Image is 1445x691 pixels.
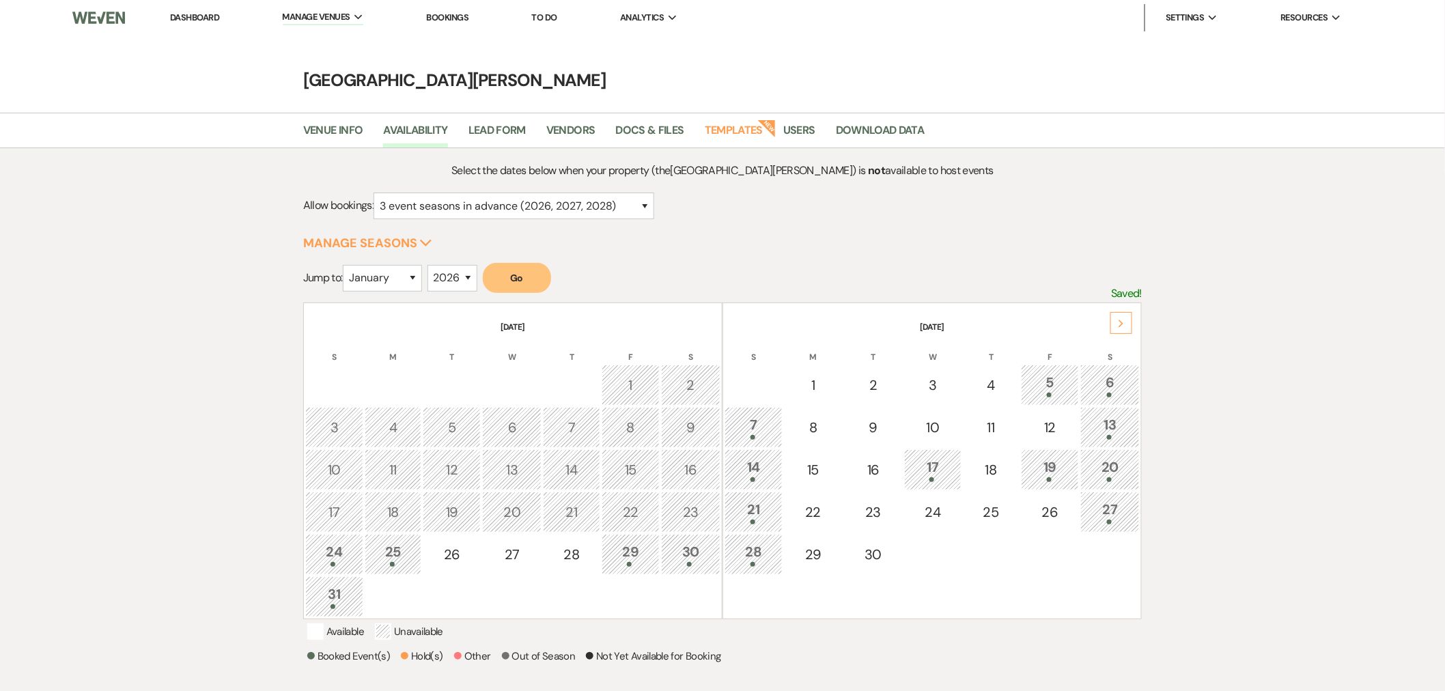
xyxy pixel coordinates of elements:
[784,335,842,363] th: M
[550,417,592,438] div: 7
[303,122,363,147] a: Venue Info
[408,162,1037,180] p: Select the dates below when your property (the [GEOGRAPHIC_DATA][PERSON_NAME] ) is available to h...
[430,502,473,522] div: 19
[669,460,713,480] div: 16
[851,544,895,565] div: 30
[1028,372,1071,397] div: 5
[669,502,713,522] div: 23
[851,460,895,480] div: 16
[490,460,534,480] div: 13
[609,502,652,522] div: 22
[401,648,443,664] p: Hold(s)
[283,10,350,24] span: Manage Venues
[430,460,473,480] div: 12
[305,335,363,363] th: S
[586,648,720,664] p: Not Yet Available for Booking
[836,122,925,147] a: Download Data
[543,335,600,363] th: T
[430,544,473,565] div: 26
[490,417,534,438] div: 6
[732,541,775,567] div: 28
[1088,499,1132,524] div: 27
[732,457,775,482] div: 14
[231,68,1214,92] h4: [GEOGRAPHIC_DATA][PERSON_NAME]
[783,122,815,147] a: Users
[303,237,432,249] button: Manage Seasons
[307,623,364,640] p: Available
[851,417,895,438] div: 9
[851,502,895,522] div: 23
[843,335,903,363] th: T
[372,460,414,480] div: 11
[970,502,1012,522] div: 25
[483,263,551,293] button: Go
[72,3,125,32] img: Weven Logo
[170,12,219,23] a: Dashboard
[669,417,713,438] div: 9
[313,541,356,567] div: 24
[303,270,343,285] span: Jump to:
[912,375,953,395] div: 3
[305,305,720,333] th: [DATE]
[904,335,961,363] th: W
[307,648,390,664] p: Booked Event(s)
[669,541,713,567] div: 30
[970,375,1012,395] div: 4
[1028,457,1071,482] div: 19
[490,502,534,522] div: 20
[365,335,421,363] th: M
[791,460,834,480] div: 15
[313,502,356,522] div: 17
[1028,502,1071,522] div: 26
[1088,414,1132,440] div: 13
[791,502,834,522] div: 22
[791,417,834,438] div: 8
[313,417,356,438] div: 3
[423,335,481,363] th: T
[912,502,953,522] div: 24
[757,118,776,137] strong: New
[912,417,953,438] div: 10
[970,417,1012,438] div: 11
[550,544,592,565] div: 28
[620,11,664,25] span: Analytics
[851,375,895,395] div: 2
[616,122,684,147] a: Docs & Files
[313,460,356,480] div: 10
[1111,285,1142,302] p: Saved!
[532,12,557,23] a: To Do
[609,460,652,480] div: 15
[1021,335,1079,363] th: F
[609,417,652,438] div: 8
[609,375,652,395] div: 1
[546,122,595,147] a: Vendors
[372,541,414,567] div: 25
[1166,11,1205,25] span: Settings
[490,544,534,565] div: 27
[661,335,720,363] th: S
[1080,335,1140,363] th: S
[383,122,447,147] a: Availability
[725,335,783,363] th: S
[791,375,834,395] div: 1
[912,457,953,482] div: 17
[868,163,885,178] strong: not
[1028,417,1071,438] div: 12
[791,544,834,565] div: 29
[430,417,473,438] div: 5
[303,199,374,213] span: Allow bookings:
[372,502,414,522] div: 18
[669,375,713,395] div: 2
[313,584,356,609] div: 31
[502,648,576,664] p: Out of Season
[609,541,652,567] div: 29
[963,335,1020,363] th: T
[426,12,468,23] a: Bookings
[970,460,1012,480] div: 18
[732,414,775,440] div: 7
[468,122,526,147] a: Lead Form
[482,335,542,363] th: W
[705,122,763,147] a: Templates
[375,623,443,640] p: Unavailable
[1088,457,1132,482] div: 20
